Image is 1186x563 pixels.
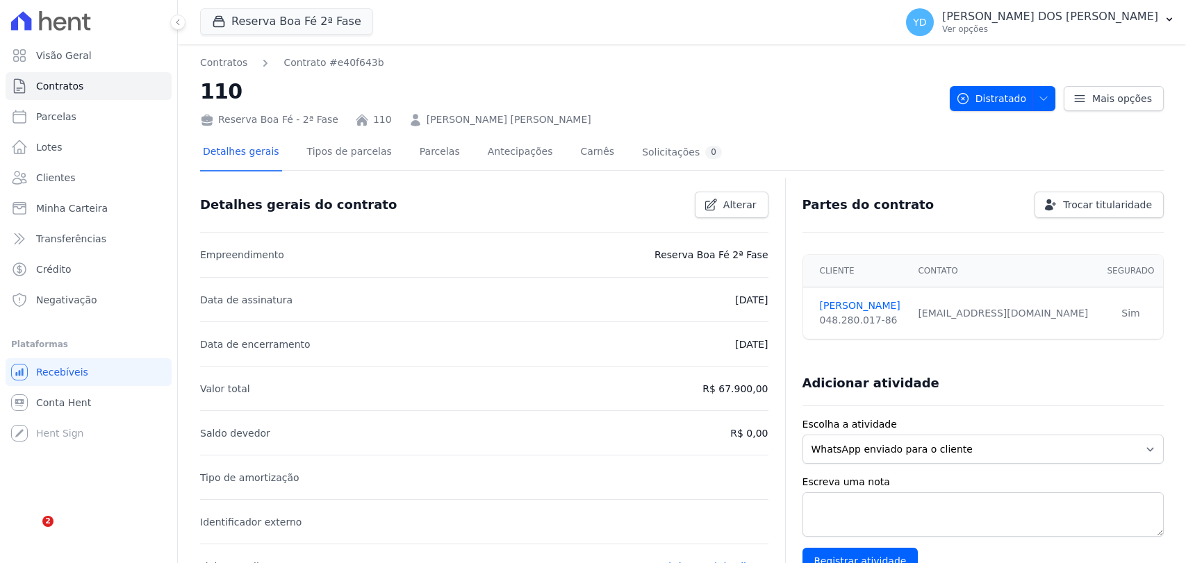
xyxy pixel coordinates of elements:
[6,194,172,222] a: Minha Carteira
[802,375,939,392] h3: Adicionar atividade
[6,225,172,253] a: Transferências
[942,24,1158,35] p: Ver opções
[200,135,282,171] a: Detalhes gerais
[42,516,53,527] span: 2
[36,171,75,185] span: Clientes
[200,56,247,70] a: Contratos
[6,133,172,161] a: Lotes
[909,255,1098,287] th: Contato
[36,49,92,62] span: Visão Geral
[639,135,725,171] a: Solicitações0
[200,514,302,530] p: Identificador externo
[36,262,72,276] span: Crédito
[36,201,108,215] span: Minha Carteira
[200,380,250,397] p: Valor total
[695,192,768,218] a: Alterar
[36,396,91,410] span: Conta Hent
[200,76,939,107] h2: 110
[200,56,384,70] nav: Breadcrumb
[1035,192,1164,218] a: Trocar titularidade
[200,292,293,308] p: Data de assinatura
[1098,287,1163,339] td: Sim
[6,42,172,69] a: Visão Geral
[705,146,722,159] div: 0
[36,110,76,124] span: Parcelas
[918,306,1090,321] div: [EMAIL_ADDRESS][DOMAIN_NAME]
[950,86,1055,111] button: Distratado
[6,164,172,192] a: Clientes
[200,8,373,35] button: Reserva Boa Fé 2ª Fase
[802,475,1164,489] label: Escreva uma nota
[6,389,172,417] a: Conta Hent
[577,135,617,171] a: Carnês
[283,56,384,70] a: Contrato #e40f643b
[36,365,88,379] span: Recebíveis
[820,299,902,313] a: [PERSON_NAME]
[14,516,47,549] iframe: Intercom live chat
[6,255,172,283] a: Crédito
[200,425,270,442] p: Saldo devedor
[200,246,284,263] p: Empreendimento
[36,140,63,154] span: Lotes
[802,196,934,213] h3: Partes do contrato
[913,17,926,27] span: YD
[200,56,939,70] nav: Breadcrumb
[1063,198,1152,212] span: Trocar titularidade
[36,232,106,246] span: Transferências
[820,313,902,328] div: 048.280.017-86
[36,293,97,307] span: Negativação
[956,86,1026,111] span: Distratado
[36,79,83,93] span: Contratos
[6,358,172,386] a: Recebíveis
[417,135,463,171] a: Parcelas
[6,72,172,100] a: Contratos
[730,425,768,442] p: R$ 0,00
[895,3,1186,42] button: YD [PERSON_NAME] DOS [PERSON_NAME] Ver opções
[802,417,1164,432] label: Escolha a atividade
[427,112,591,127] a: [PERSON_NAME] [PERSON_NAME]
[702,380,768,397] p: R$ 67.900,00
[1092,92,1152,106] span: Mais opções
[6,286,172,314] a: Negativação
[723,198,757,212] span: Alterar
[654,246,768,263] p: Reserva Boa Fé 2ª Fase
[735,292,768,308] p: [DATE]
[200,469,299,486] p: Tipo de amortização
[200,336,311,353] p: Data de encerramento
[11,336,166,353] div: Plataformas
[642,146,722,159] div: Solicitações
[200,196,397,213] h3: Detalhes gerais do contrato
[373,112,392,127] a: 110
[6,103,172,131] a: Parcelas
[803,255,910,287] th: Cliente
[1098,255,1163,287] th: Segurado
[304,135,395,171] a: Tipos de parcelas
[1064,86,1164,111] a: Mais opções
[735,336,768,353] p: [DATE]
[942,10,1158,24] p: [PERSON_NAME] DOS [PERSON_NAME]
[200,112,338,127] div: Reserva Boa Fé - 2ª Fase
[485,135,556,171] a: Antecipações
